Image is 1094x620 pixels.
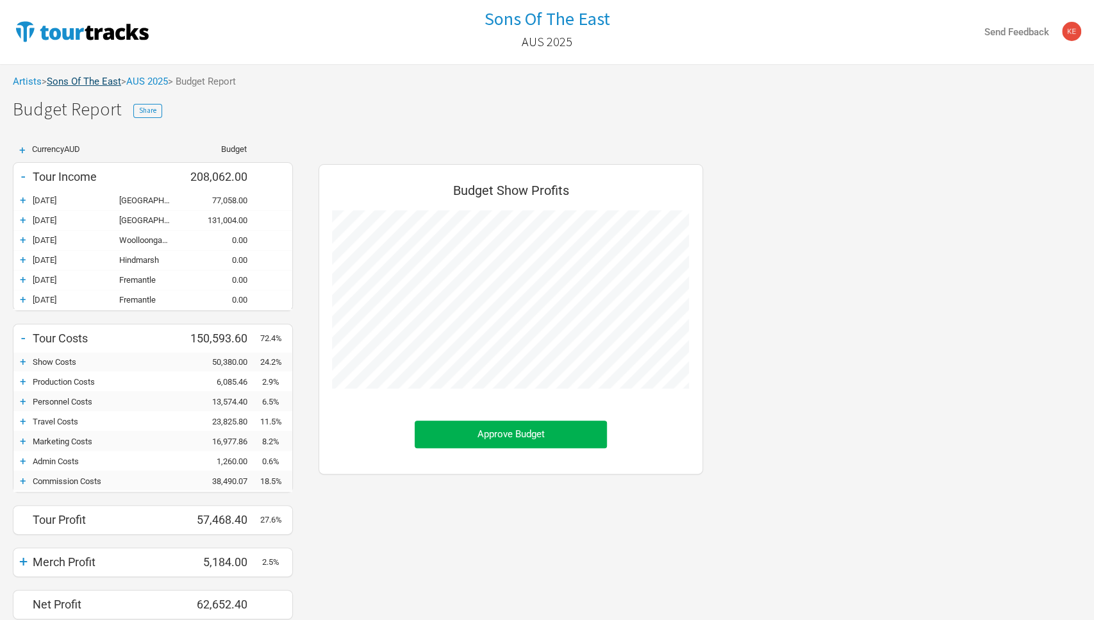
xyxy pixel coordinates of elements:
[13,375,33,388] div: +
[139,106,156,115] span: Share
[260,437,292,446] div: 8.2%
[332,178,690,210] div: Budget Show Profits
[13,293,33,306] div: +
[33,476,183,486] div: Commission Costs
[13,415,33,428] div: +
[477,428,545,440] span: Approve Budget
[33,513,183,526] div: Tour Profit
[260,457,292,466] div: 0.6%
[13,474,33,487] div: +
[260,377,292,387] div: 2.9%
[13,455,33,467] div: +
[183,476,260,486] div: 38,490.07
[13,194,33,206] div: +
[119,196,183,205] div: Northcote
[13,145,32,156] div: +
[183,170,260,183] div: 208,062.00
[13,435,33,448] div: +
[260,417,292,426] div: 11.5%
[121,77,168,87] span: >
[13,99,1094,119] h1: Budget Report
[32,144,80,154] span: Currency AUD
[13,233,33,246] div: +
[522,28,572,55] a: AUS 2025
[183,437,260,446] div: 16,977.86
[183,275,260,285] div: 0.00
[183,331,260,345] div: 150,593.60
[13,273,33,286] div: +
[33,417,183,426] div: Travel Costs
[260,357,292,367] div: 24.2%
[183,255,260,265] div: 0.00
[485,9,610,29] a: Sons Of The East
[183,145,247,153] div: Budget
[33,555,183,569] div: Merch Profit
[13,253,33,266] div: +
[183,397,260,406] div: 13,574.40
[33,457,183,466] div: Admin Costs
[984,26,1049,38] strong: Send Feedback
[183,235,260,245] div: 0.00
[183,513,260,526] div: 57,468.40
[13,553,33,571] div: +
[260,557,292,567] div: 2.5%
[119,275,183,285] div: Fremantle
[183,417,260,426] div: 23,825.80
[522,35,572,49] h2: AUS 2025
[33,437,183,446] div: Marketing Costs
[183,555,260,569] div: 5,184.00
[126,76,168,87] a: AUS 2025
[119,235,183,245] div: Woolloongabba
[260,333,292,343] div: 72.4%
[183,215,260,225] div: 131,004.00
[415,421,607,448] button: Approve Budget
[13,355,33,368] div: +
[13,329,33,347] div: -
[260,515,292,524] div: 27.6%
[33,331,183,345] div: Tour Costs
[260,397,292,406] div: 6.5%
[33,235,119,245] div: 12-Aug-25
[119,255,183,265] div: Hindmarsh
[13,19,151,44] img: TourTracks
[260,476,292,486] div: 18.5%
[33,397,183,406] div: Personnel Costs
[183,196,260,205] div: 77,058.00
[33,295,119,305] div: 17-Aug-25
[33,215,119,225] div: 09-Aug-25
[183,457,260,466] div: 1,260.00
[13,214,33,226] div: +
[485,7,610,30] h1: Sons Of The East
[13,167,33,185] div: -
[42,77,121,87] span: >
[119,215,183,225] div: Newtown
[168,77,236,87] span: > Budget Report
[33,377,183,387] div: Production Costs
[133,104,162,118] button: Share
[119,295,183,305] div: Fremantle
[183,295,260,305] div: 0.00
[183,598,260,611] div: 62,652.40
[33,598,183,611] div: Net Profit
[33,196,119,205] div: 08-Aug-25
[13,76,42,87] a: Artists
[33,255,119,265] div: 15-Aug-25
[13,395,33,408] div: +
[1062,22,1081,41] img: Karen Whyte
[183,357,260,367] div: 50,380.00
[183,377,260,387] div: 6,085.46
[33,357,183,367] div: Show Costs
[33,275,119,285] div: 16-Aug-25
[33,170,183,183] div: Tour Income
[47,76,121,87] a: Sons Of The East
